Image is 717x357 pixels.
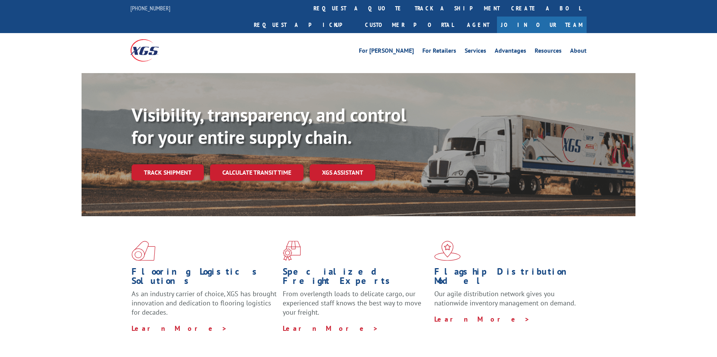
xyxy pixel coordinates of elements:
p: From overlength loads to delicate cargo, our experienced staff knows the best way to move your fr... [283,289,428,324]
span: As an industry carrier of choice, XGS has brought innovation and dedication to flooring logistics... [132,289,277,317]
a: Agent [459,17,497,33]
a: Calculate transit time [210,164,303,181]
a: Learn More > [283,324,379,333]
a: For [PERSON_NAME] [359,48,414,56]
a: Learn More > [132,324,227,333]
a: Services [465,48,486,56]
a: [PHONE_NUMBER] [130,4,170,12]
a: For Retailers [422,48,456,56]
b: Visibility, transparency, and control for your entire supply chain. [132,103,406,149]
a: XGS ASSISTANT [310,164,375,181]
img: xgs-icon-focused-on-flooring-red [283,241,301,261]
a: Join Our Team [497,17,587,33]
a: Advantages [495,48,526,56]
a: Resources [535,48,562,56]
a: Customer Portal [359,17,459,33]
img: xgs-icon-flagship-distribution-model-red [434,241,461,261]
a: Request a pickup [248,17,359,33]
span: Our agile distribution network gives you nationwide inventory management on demand. [434,289,576,307]
h1: Flagship Distribution Model [434,267,580,289]
img: xgs-icon-total-supply-chain-intelligence-red [132,241,155,261]
a: About [570,48,587,56]
a: Track shipment [132,164,204,180]
h1: Specialized Freight Experts [283,267,428,289]
a: Learn More > [434,315,530,324]
h1: Flooring Logistics Solutions [132,267,277,289]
